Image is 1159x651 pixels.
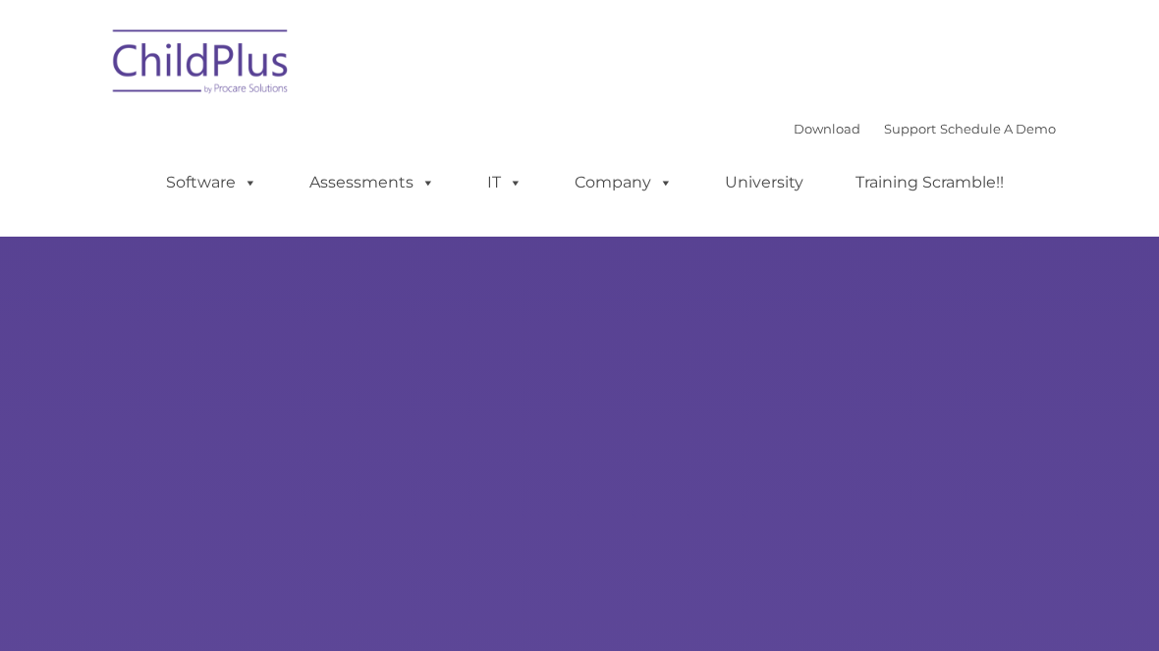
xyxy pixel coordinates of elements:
a: Download [794,121,860,136]
font: | [794,121,1056,136]
a: University [705,163,823,202]
a: Software [146,163,277,202]
a: Company [555,163,692,202]
a: Support [884,121,936,136]
a: Assessments [290,163,455,202]
a: Training Scramble!! [836,163,1023,202]
a: IT [468,163,542,202]
img: ChildPlus by Procare Solutions [103,16,300,114]
a: Schedule A Demo [940,121,1056,136]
